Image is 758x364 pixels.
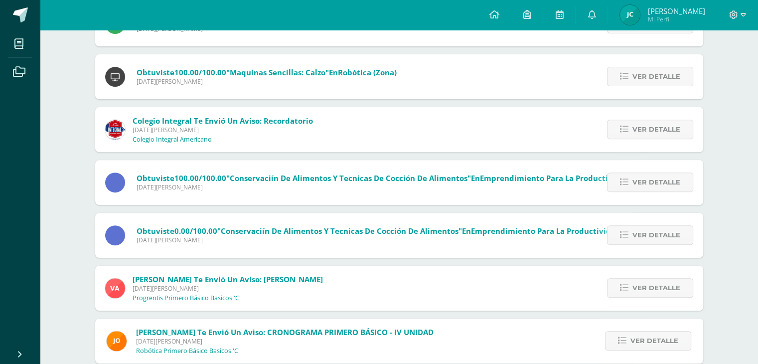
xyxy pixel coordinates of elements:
span: Mi Perfil [647,15,705,23]
span: Ver detalle [632,279,680,297]
span: "conservaciín de alimentos y Tecnicas de cocción de alimentos" [217,226,462,236]
span: Ver detalle [632,120,680,139]
img: 30108eeae6c649a9a82bfbaad6c0d1cb.png [107,331,127,351]
span: [PERSON_NAME] [647,6,705,16]
span: [DATE][PERSON_NAME] [137,236,651,244]
span: [DATE][PERSON_NAME] [133,284,323,293]
span: [DATE][PERSON_NAME] [137,77,397,86]
span: Robótica (Zona) [338,67,397,77]
span: Ver detalle [632,226,680,244]
span: [PERSON_NAME] te envió un aviso: CRONOGRAMA PRIMERO BÁSICO - IV UNIDAD [136,327,434,337]
p: Colegio Integral Americano [133,136,212,144]
img: 7a80fdc5f59928efee5a6dcd101d4975.png [105,278,125,298]
span: "conservaciín de alimentos y Tecnicas de cocción de alimentos" [226,173,471,183]
span: 100.00/100.00 [174,67,226,77]
span: Ver detalle [632,173,680,191]
span: [DATE][PERSON_NAME] [133,126,313,134]
span: Obtuviste en [137,67,397,77]
p: Progrentis Primero Básico Basicos 'C' [133,294,241,302]
span: Obtuviste en [137,173,660,183]
span: Emprendimiento para la Productividad (ZONA ) [480,173,660,183]
img: 2b8fcad043e696ae275570a5fc2ac2b8.png [620,5,640,25]
span: [PERSON_NAME] te envió un aviso: [PERSON_NAME] [133,274,323,284]
span: Emprendimiento para la Productividad (ZONA ) [471,226,651,236]
img: 3d8ecf278a7f74c562a74fe44b321cd5.png [105,120,125,140]
span: "Maquinas sencillas: Calzo" [226,67,329,77]
span: [DATE][PERSON_NAME] [137,183,660,191]
span: 0.00/100.00 [174,226,217,236]
p: Robótica Primero Básico Basicos 'C' [136,347,240,355]
span: Colegio Integral te envió un aviso: Recordatorio [133,116,313,126]
span: [DATE][PERSON_NAME] [136,337,434,346]
span: Obtuviste en [137,226,651,236]
span: 100.00/100.00 [174,173,226,183]
span: Ver detalle [632,67,680,86]
span: Ver detalle [630,332,678,350]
